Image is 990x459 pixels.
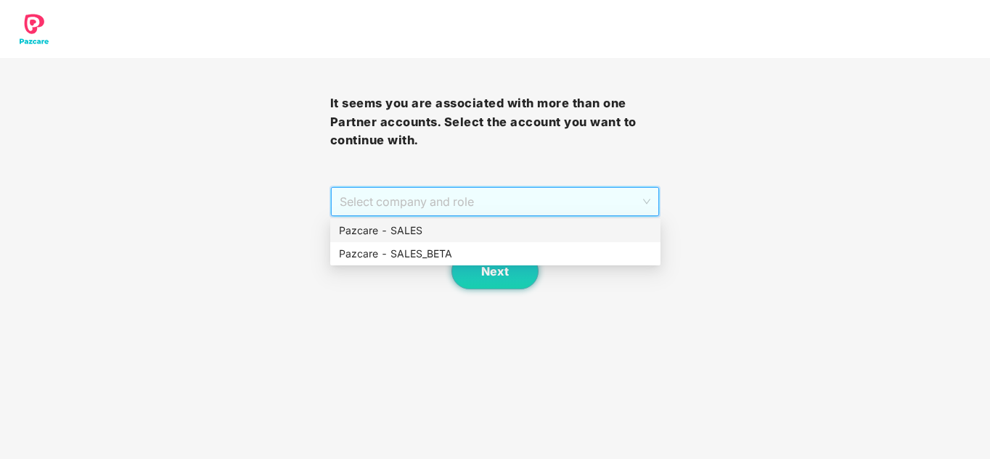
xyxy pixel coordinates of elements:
[340,188,651,215] span: Select company and role
[339,246,652,262] div: Pazcare - SALES_BETA
[330,94,660,150] h3: It seems you are associated with more than one Partner accounts. Select the account you want to c...
[451,253,539,289] button: Next
[339,223,652,239] div: Pazcare - SALES
[481,265,509,278] span: Next
[330,242,660,265] div: Pazcare - SALES_BETA
[330,219,660,242] div: Pazcare - SALES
